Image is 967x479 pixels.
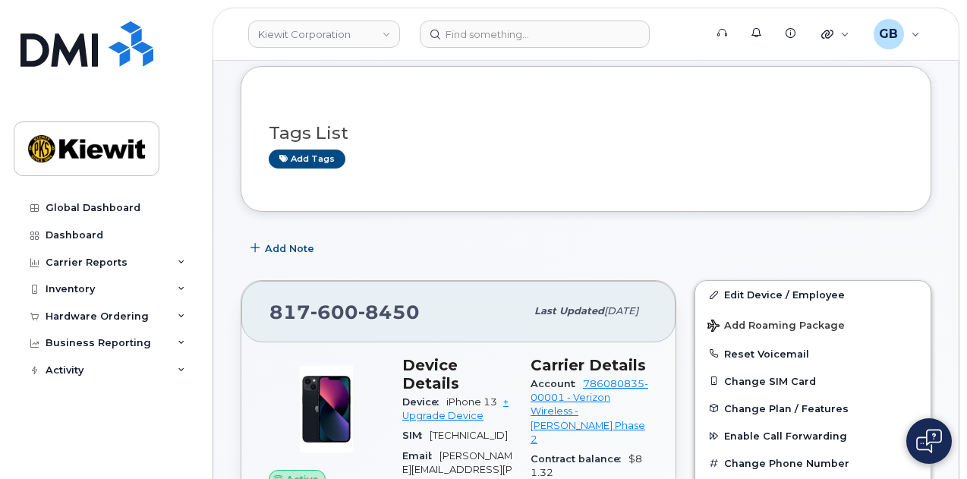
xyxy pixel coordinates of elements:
span: GB [879,25,898,43]
a: Kiewit Corporation [248,20,400,48]
h3: Device Details [402,356,512,392]
span: [TECHNICAL_ID] [430,430,508,441]
span: 8450 [358,301,420,323]
button: Add Note [241,235,327,262]
button: Enable Call Forwarding [695,422,931,449]
button: Change Phone Number [695,449,931,477]
a: 786080835-00001 - Verizon Wireless - [PERSON_NAME] Phase 2 [531,378,648,445]
input: Find something... [420,20,650,48]
span: 817 [269,301,420,323]
img: Open chat [916,429,942,453]
img: image20231002-3703462-1ig824h.jpeg [281,364,372,455]
h3: Tags List [269,124,903,143]
span: Change Plan / Features [724,402,849,414]
span: Email [402,450,439,462]
span: Add Roaming Package [707,320,845,334]
span: [DATE] [604,305,638,317]
a: Edit Device / Employee [695,281,931,308]
div: Gerry Bustos [863,19,931,49]
h3: Carrier Details [531,356,648,374]
span: Last updated [534,305,604,317]
span: Contract balance [531,453,628,465]
span: Enable Call Forwarding [724,430,847,442]
span: Add Note [265,241,314,256]
button: Change Plan / Features [695,395,931,422]
span: iPhone 13 [446,396,497,408]
span: 600 [310,301,358,323]
span: Account [531,378,583,389]
button: Reset Voicemail [695,340,931,367]
span: Device [402,396,446,408]
span: SIM [402,430,430,441]
button: Change SIM Card [695,367,931,395]
div: Quicklinks [811,19,860,49]
a: Add tags [269,150,345,169]
button: Add Roaming Package [695,309,931,340]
